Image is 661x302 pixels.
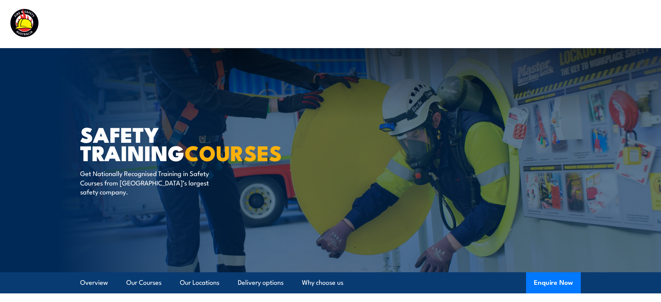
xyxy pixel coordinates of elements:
[538,14,582,34] a: Learner Portal
[278,14,330,34] a: Course Calendar
[504,14,521,34] a: News
[126,272,162,293] a: Our Courses
[80,169,223,196] p: Get Nationally Recognised Training in Safety Courses from [GEOGRAPHIC_DATA]’s largest safety comp...
[236,14,261,34] a: Courses
[238,272,284,293] a: Delivery options
[302,272,343,293] a: Why choose us
[80,125,273,161] h1: Safety Training
[526,272,581,293] button: Enquire Now
[80,272,108,293] a: Overview
[458,14,487,34] a: About Us
[347,14,440,34] a: Emergency Response Services
[180,272,219,293] a: Our Locations
[185,136,282,168] strong: COURSES
[600,14,624,34] a: Contact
